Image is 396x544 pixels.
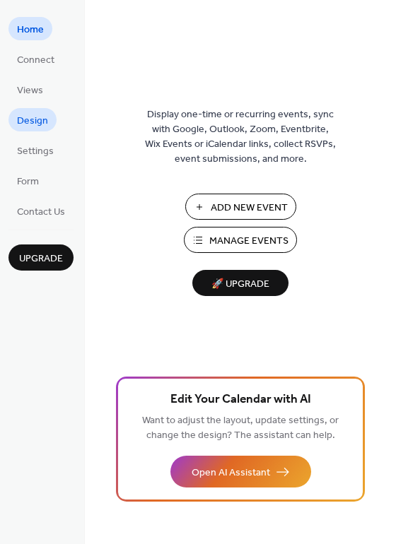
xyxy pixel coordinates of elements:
a: Settings [8,138,62,162]
span: Design [17,114,48,129]
button: Open AI Assistant [170,456,311,487]
a: Design [8,108,57,131]
a: Connect [8,47,63,71]
button: Add New Event [185,194,296,220]
span: Settings [17,144,54,159]
span: Open AI Assistant [192,466,270,480]
span: Form [17,175,39,189]
span: Contact Us [17,205,65,220]
span: Manage Events [209,234,289,249]
span: Edit Your Calendar with AI [170,390,311,410]
span: Connect [17,53,54,68]
a: Home [8,17,52,40]
a: Views [8,78,52,101]
span: Upgrade [19,252,63,266]
span: Views [17,83,43,98]
a: Contact Us [8,199,74,223]
button: Upgrade [8,244,74,271]
span: Want to adjust the layout, update settings, or change the design? The assistant can help. [142,411,339,445]
button: Manage Events [184,227,297,253]
span: Home [17,23,44,37]
span: 🚀 Upgrade [201,275,280,294]
button: 🚀 Upgrade [192,270,289,296]
span: Add New Event [211,201,288,215]
span: Display one-time or recurring events, sync with Google, Outlook, Zoom, Eventbrite, Wix Events or ... [145,107,336,167]
a: Form [8,169,47,192]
